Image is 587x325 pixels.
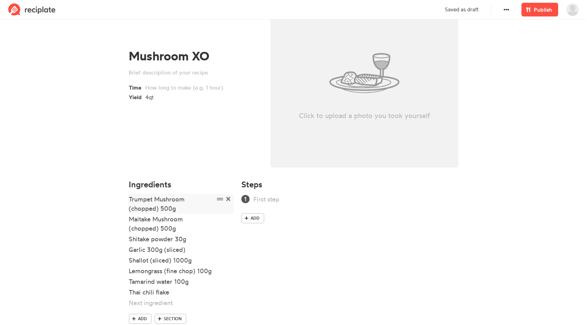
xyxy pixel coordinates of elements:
span: Yield [129,92,145,101]
div: Trumpet Mushroom (chopped) 500g [129,195,215,213]
span: Drag to reorder [216,195,225,204]
span: Time [129,82,145,92]
img: User's avatar [566,3,579,16]
span: Add [138,316,147,322]
h4: Ingredients [129,180,233,189]
div: Shitake powder 30g [129,234,215,244]
div: Garlic 300g (sliced) [129,245,215,254]
span: Add [251,215,260,221]
div: Maitake Mushroom (chopped) 500g [129,214,215,233]
p: Saved as draft [445,6,479,14]
p: Click to upload a photo you took yourself [271,111,458,120]
span: Delete item [225,195,232,204]
div: Thai chili flake [129,288,215,297]
span: Publish [534,5,552,14]
h4: Steps [241,180,262,189]
div: 4qt [145,93,246,101]
div: Shallot (sliced) 1000g [129,256,215,265]
div: Mushroom XO [129,49,257,63]
div: Tamarind water 100g [129,277,215,286]
span: Section [164,316,182,322]
div: Lemongrass (fine chop) 100g [129,266,215,276]
img: Reciplate [8,3,56,16]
